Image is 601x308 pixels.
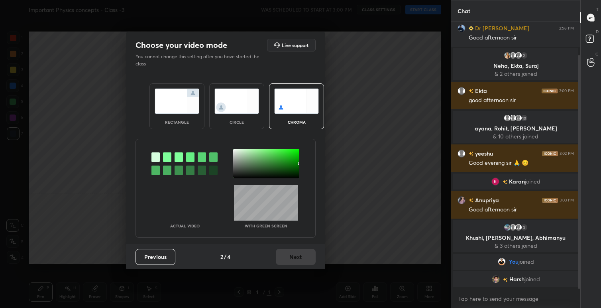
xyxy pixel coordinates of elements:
[542,151,558,156] img: iconic-dark.1390631f.png
[519,259,534,265] span: joined
[503,278,508,282] img: no-rating-badge.077c3623.svg
[542,89,558,93] img: iconic-dark.1390631f.png
[515,223,522,231] img: default.png
[503,114,511,122] img: default.png
[161,120,193,124] div: rectangle
[542,198,558,203] img: iconic-dark.1390631f.png
[451,0,477,22] p: Chat
[515,114,522,122] img: default.png
[458,235,574,241] p: Khushi, [PERSON_NAME], Abhimanyu
[492,275,500,283] img: 3
[224,253,226,261] h4: /
[469,89,473,93] img: no-rating-badge.077c3623.svg
[503,223,511,231] img: a92f72ea584d4700b44c65c3cd5f2ecc.jpg
[281,120,312,124] div: chroma
[458,63,574,69] p: Neha, Ekta, Suraj
[520,51,528,59] div: 2
[214,89,259,114] img: circleScreenIcon.acc0effb.svg
[458,150,465,158] img: default.png
[227,253,230,261] h4: 4
[491,178,499,186] img: 6a9df14355f04647a8718f64969a7028.49090696_3
[524,276,540,282] span: joined
[473,24,529,32] h6: Dr [PERSON_NAME]
[509,114,517,122] img: default.png
[282,43,308,47] h5: Live support
[170,224,200,228] p: Actual Video
[155,89,199,114] img: normalScreenIcon.ae25ed63.svg
[559,26,574,31] div: 2:58 PM
[274,89,319,114] img: chromaScreenIcon.c19ab0a0.svg
[520,223,528,231] div: 3
[525,178,540,185] span: joined
[509,223,517,231] img: default.png
[596,6,599,12] p: T
[503,180,507,184] img: no-rating-badge.077c3623.svg
[458,196,465,204] img: 9562a08b38454d43940640751e0a9ae1.jpg
[473,87,487,95] h6: Ekta
[458,243,574,249] p: & 3 others joined
[509,276,524,282] span: Harsh
[469,198,473,203] img: no-rating-badge.077c3623.svg
[458,133,574,140] p: & 10 others joined
[509,178,525,185] span: Karan
[596,29,599,35] p: D
[451,22,580,289] div: grid
[595,51,599,57] p: G
[136,53,265,67] p: You cannot change this setting after you have started the class
[515,51,522,59] img: default.png
[559,89,574,93] div: 3:00 PM
[503,51,511,59] img: c0f5f9837d814766a433b6b984308f1b.jpg
[469,97,574,105] div: good afternoon sir
[509,259,519,265] span: You
[520,114,528,122] div: 10
[221,120,253,124] div: circle
[473,196,499,204] h6: Anupriya
[469,152,473,156] img: no-rating-badge.077c3623.svg
[220,253,223,261] h4: 2
[136,249,175,265] button: Previous
[136,40,227,50] h2: Choose your video mode
[458,71,574,77] p: & 2 others joined
[469,26,473,31] img: Learner_Badge_beginner_1_8b307cf2a0.svg
[469,34,574,42] div: Good afternoon sir
[560,198,574,203] div: 3:03 PM
[458,87,465,95] img: default.png
[245,224,287,228] p: With green screen
[458,24,465,32] img: 7ee51ac36b0e4012b034e8f483c91527.jpg
[469,159,574,167] div: Good evening sir 🙏 😊
[473,149,493,158] h6: yeeshu
[498,258,506,266] img: 68828f2a410943e2a6c0e86478c47eba.jpg
[469,206,574,214] div: Good afternoon sir
[509,51,517,59] img: default.png
[560,151,574,156] div: 3:02 PM
[458,125,574,132] p: ayana, Rohit, [PERSON_NAME]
